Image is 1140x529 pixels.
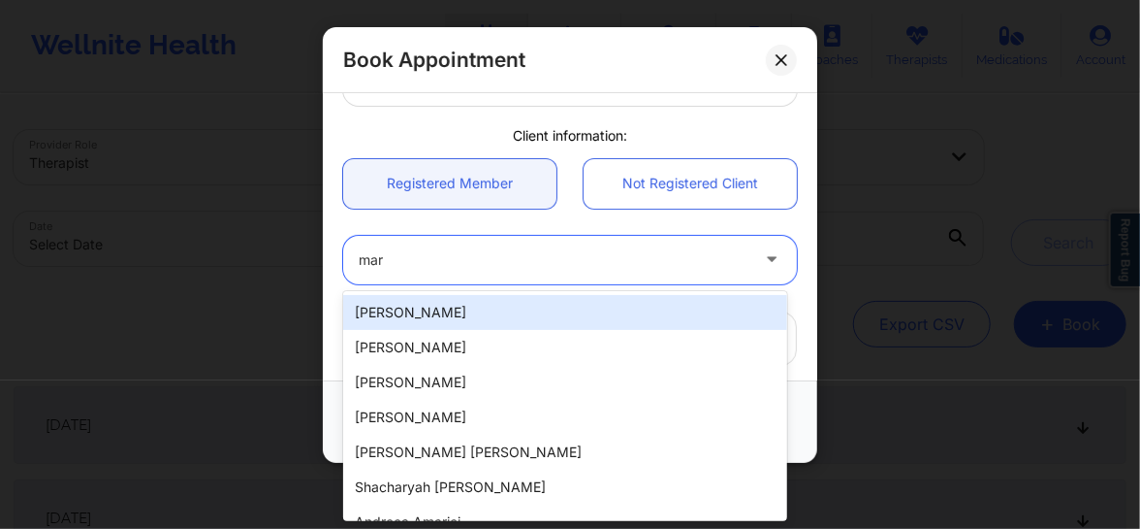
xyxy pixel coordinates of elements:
div: [PERSON_NAME] [343,400,787,435]
div: [PERSON_NAME] [343,365,787,400]
div: [PERSON_NAME] [PERSON_NAME] [343,435,787,470]
div: Client information: [330,126,810,146]
h2: Book Appointment [343,47,525,73]
div: [PERSON_NAME] [343,295,787,330]
div: [PERSON_NAME] [343,330,787,365]
a: Registered Member [343,159,556,209]
a: Not Registered Client [584,159,797,209]
div: Shacharyah [PERSON_NAME] [343,470,787,505]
